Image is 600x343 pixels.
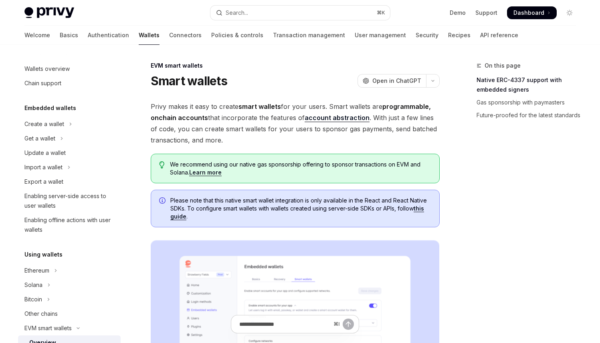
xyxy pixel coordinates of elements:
span: ⌘ K [377,10,385,16]
a: Dashboard [507,6,557,19]
a: Enabling offline actions with user wallets [18,213,121,237]
div: Wallets overview [24,64,70,74]
a: Welcome [24,26,50,45]
a: Security [416,26,438,45]
button: Toggle Import a wallet section [18,160,121,175]
a: Update a wallet [18,146,121,160]
input: Ask a question... [239,315,330,333]
span: We recommend using our native gas sponsorship offering to sponsor transactions on EVM and Solana. [170,160,431,177]
a: Wallets [139,26,160,45]
a: Export a wallet [18,175,121,189]
span: Dashboard [513,9,544,17]
button: Toggle Create a wallet section [18,117,121,131]
h1: Smart wallets [151,74,227,88]
h5: Using wallets [24,250,63,259]
div: Chain support [24,78,61,88]
a: API reference [480,26,518,45]
div: Enabling offline actions with user wallets [24,215,116,235]
div: EVM smart wallets [24,323,72,333]
a: Support [475,9,497,17]
div: Enabling server-side access to user wallets [24,191,116,211]
div: Other chains [24,309,58,319]
a: Chain support [18,76,121,90]
a: Transaction management [273,26,345,45]
button: Send message [343,319,354,330]
a: Basics [60,26,78,45]
div: Create a wallet [24,119,64,129]
a: User management [355,26,406,45]
h5: Embedded wallets [24,103,76,113]
a: account abstraction [305,114,370,122]
div: Search... [226,8,248,18]
div: Bitcoin [24,295,42,304]
a: Demo [450,9,466,17]
button: Toggle Solana section [18,278,121,292]
button: Toggle EVM smart wallets section [18,321,121,335]
a: Connectors [169,26,202,45]
button: Toggle Bitcoin section [18,292,121,307]
span: Privy makes it easy to create for your users. Smart wallets are that incorporate the features of ... [151,101,440,146]
a: Enabling server-side access to user wallets [18,189,121,213]
svg: Info [159,197,167,205]
strong: smart wallets [238,102,281,110]
div: EVM smart wallets [151,62,440,70]
a: Future-proofed for the latest standards [477,109,582,122]
div: Solana [24,280,42,290]
div: Export a wallet [24,177,63,187]
img: light logo [24,7,74,18]
a: Recipes [448,26,471,45]
a: Wallets overview [18,62,121,76]
span: Please note that this native smart wallet integration is only available in the React and React Na... [170,197,431,221]
a: Other chains [18,307,121,321]
a: Learn more [189,169,222,176]
button: Toggle dark mode [563,6,576,19]
a: Gas sponsorship with paymasters [477,96,582,109]
span: Open in ChatGPT [372,77,421,85]
svg: Tip [159,161,165,168]
a: Native ERC-4337 support with embedded signers [477,74,582,96]
a: Policies & controls [211,26,263,45]
button: Open search [210,6,390,20]
div: Import a wallet [24,162,63,172]
button: Toggle Get a wallet section [18,131,121,146]
a: Authentication [88,26,129,45]
div: Ethereum [24,266,49,275]
span: On this page [485,61,521,70]
button: Toggle Ethereum section [18,263,121,278]
button: Open in ChatGPT [358,74,426,88]
div: Get a wallet [24,134,55,143]
div: Update a wallet [24,148,66,158]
